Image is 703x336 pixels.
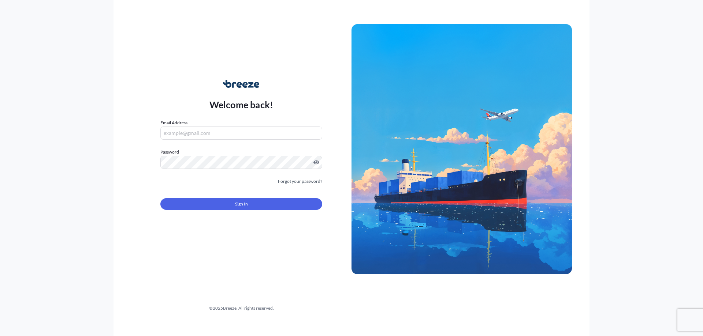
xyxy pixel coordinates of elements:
[235,200,248,208] span: Sign In
[313,159,319,165] button: Show password
[160,148,322,156] label: Password
[351,24,572,274] img: Ship illustration
[160,127,322,140] input: example@gmail.com
[160,198,322,210] button: Sign In
[209,99,274,110] p: Welcome back!
[160,119,187,127] label: Email Address
[131,305,351,312] div: © 2025 Breeze. All rights reserved.
[278,178,322,185] a: Forgot your password?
